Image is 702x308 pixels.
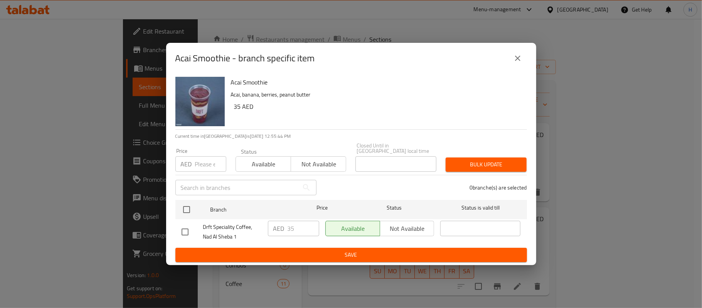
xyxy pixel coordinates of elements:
p: AED [273,224,285,233]
span: Available [239,159,288,170]
button: Available [236,156,291,172]
span: Status [354,203,434,213]
button: Not available [291,156,346,172]
span: Drft Speciality Coffee, Nad Al Sheba 1 [203,222,262,242]
input: Please enter price [288,221,319,236]
span: Not available [294,159,343,170]
p: Current time in [GEOGRAPHIC_DATA] is [DATE] 12:55:44 PM [175,133,527,140]
button: Bulk update [446,157,527,172]
span: Save [182,250,521,260]
span: Price [296,203,348,213]
h2: Acai Smoothie - branch specific item [175,52,315,64]
button: Save [175,248,527,262]
input: Please enter price [195,156,226,172]
p: AED [181,159,192,169]
span: Bulk update [452,160,520,169]
h6: 35 AED [234,101,521,112]
span: Branch [210,205,290,215]
h6: Acai Smoothie [231,77,521,88]
button: close [508,49,527,68]
p: Acai, banana, berries, peanut butter [231,90,521,100]
span: Status is valid till [440,203,520,213]
input: Search in branches [175,180,299,195]
img: Acai Smoothie [175,77,225,126]
p: 0 branche(s) are selected [470,184,527,191]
